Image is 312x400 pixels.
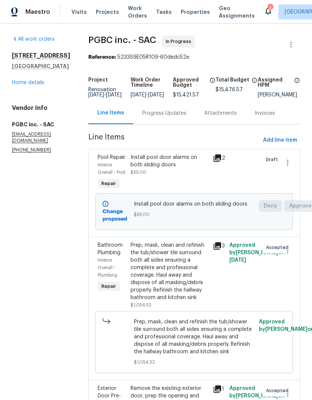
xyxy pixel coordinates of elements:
div: 1 [213,385,225,394]
span: The total cost of line items that have been approved by both Opendoor and the Trade Partner. This... [209,77,215,92]
span: Properties [181,8,210,16]
span: Install pool door alarms on both sliding doors [134,200,255,208]
span: $1,054.52 [134,359,255,366]
span: Approved by [PERSON_NAME] on [229,243,285,263]
span: $55.00 [134,211,255,218]
span: $55.00 [131,170,146,175]
span: Repair [98,283,119,290]
a: All work orders [12,37,55,42]
span: $1,054.52 [131,303,152,307]
span: Add line item [263,136,297,145]
h4: Vendor Info [12,104,70,112]
div: Progress Updates [142,110,186,117]
span: Renovation [88,87,122,98]
div: [PERSON_NAME] [258,92,300,98]
div: Attachments [204,110,237,117]
span: - [131,92,164,98]
span: Tasks [156,9,172,15]
span: Interior Overall - Plumbing [98,258,117,277]
span: [DATE] [148,92,164,98]
h5: PGBC inc. - SAC [12,121,70,128]
button: Deny [259,200,282,212]
span: - [88,92,122,98]
span: [DATE] [106,92,122,98]
span: Work Orders [128,4,147,19]
h5: Approved Budget [173,77,207,88]
span: $15,476.57 [215,87,243,92]
span: Projects [96,8,119,16]
div: 2 [213,154,225,163]
a: Home details [12,80,45,85]
b: Reference: [88,55,116,60]
span: The hpm assigned to this work order. [294,77,300,92]
h5: Work Order Timeline [131,77,173,88]
span: Visits [71,8,87,16]
div: 5233S9E05R109-60dedc52e [88,53,300,61]
span: [DATE] [229,258,246,263]
div: Line Items [97,109,124,117]
span: Prep, mask, clean and refinish the tub/shower tile surround both all sides ensuring a complete an... [134,318,255,356]
span: Accepted [266,387,291,394]
span: In Progress [166,38,194,45]
div: Install pool door alarms on both sliding doors [131,154,208,169]
span: Repair [98,180,119,187]
span: Accepted [266,244,291,251]
span: Geo Assignments [219,4,255,19]
div: Invoices [255,110,275,117]
h5: Total Budget [215,77,249,83]
span: Bathroom Plumbing [98,243,123,255]
div: Prep, mask, clean and refinish the tub/shower tile surround both all sides ensuring a complete an... [131,241,208,301]
h5: Assigned HPM [258,77,292,88]
span: [DATE] [131,92,146,98]
span: Draft [266,156,281,163]
span: Pool Repair [98,155,125,160]
span: The total cost of line items that have been proposed by Opendoor. This sum includes line items th... [251,77,257,87]
span: Interior Overall - Pool [98,163,125,175]
h5: Project [88,77,108,83]
div: 3 [267,4,273,12]
button: Add line item [260,133,300,147]
b: Change proposed [103,209,127,222]
span: Line Items [88,133,260,147]
span: Maestro [25,8,50,16]
div: 3 [213,241,225,250]
span: PGBC inc. - SAC [88,36,156,44]
span: $15,421.57 [173,92,199,98]
span: [DATE] [88,92,104,98]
